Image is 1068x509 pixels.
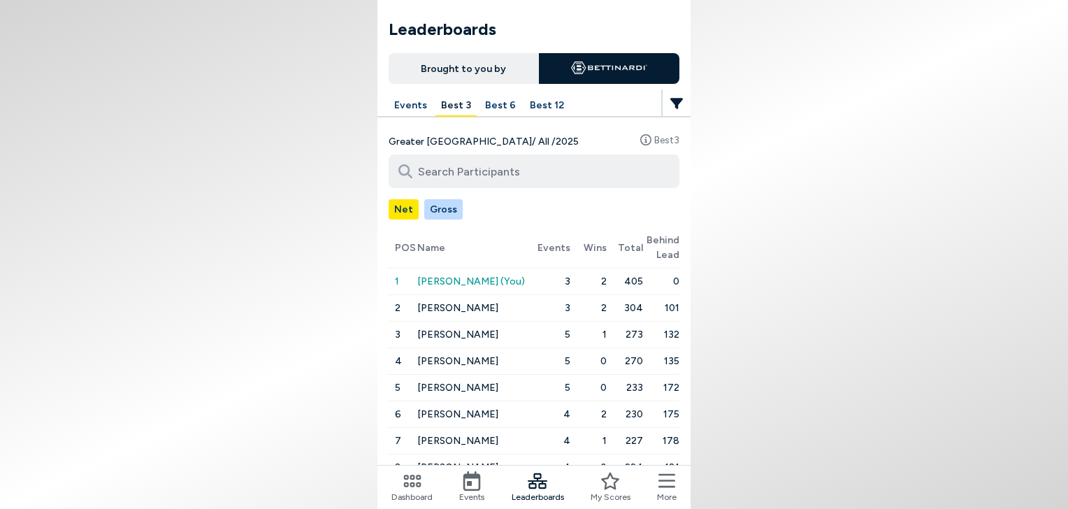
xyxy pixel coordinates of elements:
[643,407,679,422] span: 175
[643,274,679,289] span: 0
[395,329,400,340] span: 3
[395,275,399,287] span: 1
[640,134,679,145] button: Best3
[570,354,607,368] span: 0
[607,301,643,315] span: 304
[573,241,607,255] span: Wins
[534,433,570,448] span: 4
[607,407,643,422] span: 230
[395,461,401,473] span: 8
[395,435,401,447] span: 7
[607,433,643,448] span: 227
[395,302,400,314] span: 2
[417,270,525,293] span: [PERSON_NAME] (You)
[417,435,498,447] span: [PERSON_NAME]
[537,241,570,255] span: Events
[417,302,498,314] span: [PERSON_NAME]
[391,491,433,503] span: Dashboard
[570,274,607,289] span: 2
[643,354,679,368] span: 135
[534,407,570,422] span: 4
[512,471,564,503] a: Leaderboards
[657,471,677,503] button: More
[435,95,477,117] button: Best 3
[534,301,570,315] span: 3
[607,327,643,342] span: 273
[417,329,498,340] span: [PERSON_NAME]
[395,241,418,255] span: POS
[570,407,607,422] span: 2
[417,355,498,367] span: [PERSON_NAME]
[389,17,679,42] h1: Leaderboards
[395,355,402,367] span: 4
[534,460,570,475] span: 4
[534,380,570,395] span: 5
[570,460,607,475] span: 0
[389,199,419,220] button: Net
[395,382,400,394] span: 5
[389,155,679,188] input: Search Participants
[570,433,607,448] span: 1
[570,301,607,315] span: 2
[607,380,643,395] span: 233
[459,471,484,503] a: Events
[417,382,498,394] span: [PERSON_NAME]
[389,95,433,117] button: Events
[377,95,691,117] div: Manage your account
[607,460,643,475] span: 224
[591,471,630,503] a: My Scores
[643,327,679,342] span: 132
[479,95,521,117] button: Best 6
[395,408,401,420] span: 6
[643,301,679,315] span: 101
[417,408,498,420] span: [PERSON_NAME]
[389,199,679,220] div: Manage your account
[534,354,570,368] span: 5
[534,327,570,342] span: 5
[643,460,679,475] span: 181
[643,433,679,448] span: 178
[417,241,534,255] span: Name
[591,491,630,503] span: My Scores
[391,471,433,503] a: Dashboard
[646,233,679,262] span: Behind Lead
[524,95,570,117] button: Best 12
[459,491,484,503] span: Events
[609,241,643,255] span: Total
[607,274,643,289] span: 405
[570,327,607,342] span: 1
[389,134,679,149] h4: Greater [GEOGRAPHIC_DATA] / All / 2025
[657,491,677,503] span: More
[607,354,643,368] span: 270
[512,491,564,503] span: Leaderboards
[534,274,570,289] span: 3
[389,53,539,84] div: Brought to you by
[570,380,607,395] span: 0
[643,380,679,395] span: 172
[424,199,463,220] button: Gross
[417,461,498,473] span: [PERSON_NAME]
